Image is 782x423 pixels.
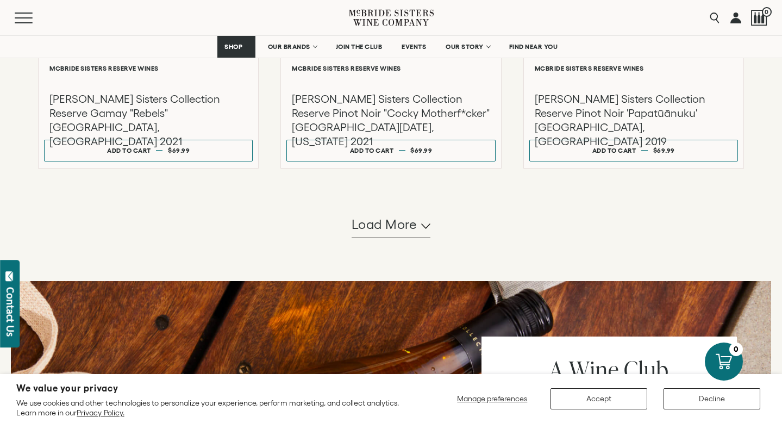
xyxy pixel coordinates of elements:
button: Mobile Menu Trigger [15,13,54,23]
span: $69.99 [653,147,675,154]
span: Wine [569,353,618,385]
div: 0 [729,343,743,356]
a: Privacy Policy. [77,408,124,417]
a: EVENTS [395,36,433,58]
div: Add to cart [350,142,394,158]
button: Decline [664,388,760,409]
button: Add to cart $69.99 [529,140,738,161]
div: Add to cart [107,142,151,158]
h3: [PERSON_NAME] Sisters Collection Reserve Pinot Noir "Cocky Motherf*cker" [GEOGRAPHIC_DATA][DATE],... [292,92,490,148]
p: We use cookies and other technologies to personalize your experience, perform marketing, and coll... [16,398,413,418]
button: Manage preferences [451,388,534,409]
a: OUR STORY [439,36,497,58]
span: Load more [352,215,417,234]
span: 0 [762,7,772,17]
button: Add to cart $69.99 [44,140,253,161]
h2: We value your privacy [16,384,413,393]
a: JOIN THE CLUB [329,36,390,58]
span: JOIN THE CLUB [336,43,383,51]
a: FIND NEAR YOU [502,36,565,58]
span: OUR STORY [446,43,484,51]
span: SHOP [224,43,243,51]
h3: [PERSON_NAME] Sisters Collection Reserve Pinot Noir 'Papatūānuku' [GEOGRAPHIC_DATA], [GEOGRAPHIC_... [535,92,733,148]
h6: McBride Sisters Reserve Wines [292,65,490,72]
h6: McBride Sisters Reserve Wines [49,65,247,72]
button: Load more [352,212,431,238]
span: Club [624,353,668,385]
a: SHOP [217,36,255,58]
button: Accept [550,388,647,409]
h6: McBride Sisters Reserve Wines [535,65,733,72]
span: $69.99 [168,147,190,154]
span: A [549,353,564,385]
span: $69.99 [410,147,432,154]
span: Manage preferences [457,394,527,403]
a: OUR BRANDS [261,36,323,58]
span: EVENTS [402,43,426,51]
button: Add to cart $69.99 [286,140,495,161]
div: Add to cart [592,142,636,158]
span: FIND NEAR YOU [509,43,558,51]
span: OUR BRANDS [268,43,310,51]
div: Contact Us [5,287,16,337]
h3: [PERSON_NAME] Sisters Collection Reserve Gamay "Rebels" [GEOGRAPHIC_DATA], [GEOGRAPHIC_DATA] 2021 [49,92,247,148]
